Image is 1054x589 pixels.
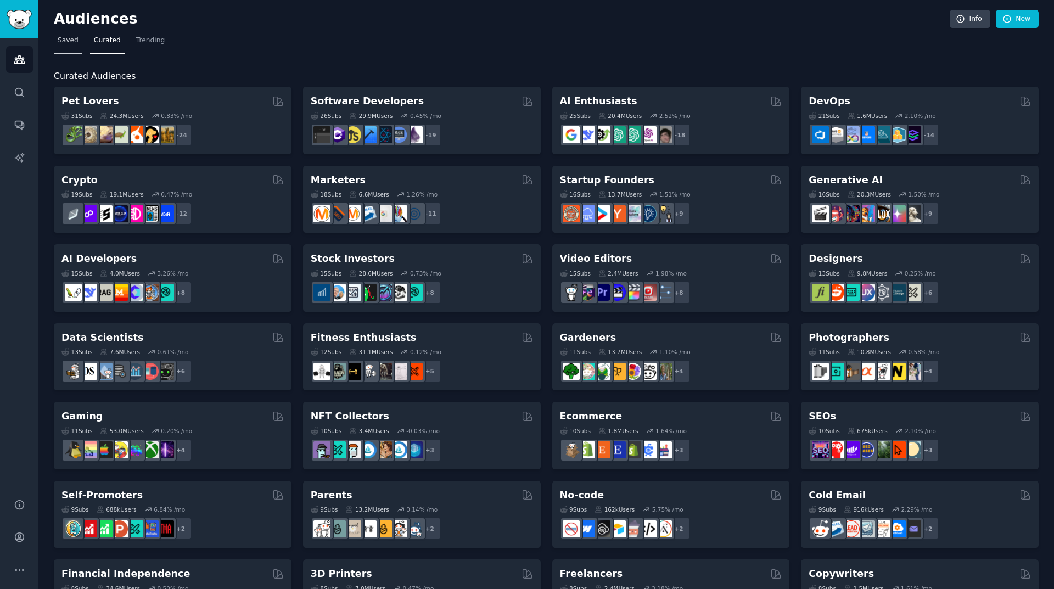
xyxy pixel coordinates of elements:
img: Rag [96,284,113,301]
a: Curated [90,32,125,54]
span: Trending [136,36,165,46]
div: 21 Sub s [809,112,839,120]
img: TwitchStreaming [157,441,174,458]
img: SavageGarden [593,363,610,380]
img: finalcutpro [624,284,641,301]
img: startup [593,205,610,222]
img: herpetology [65,126,82,143]
img: alphaandbetausers [126,520,143,537]
div: 12 Sub s [311,348,341,356]
img: UX_Design [904,284,921,301]
div: + 3 [668,439,691,462]
h2: Startup Founders [560,173,654,187]
div: 5.75 % /mo [652,506,683,513]
h2: Gardeners [560,331,616,345]
img: analytics [126,363,143,380]
h2: Stock Investors [311,252,395,266]
img: dropship [563,441,580,458]
img: coldemail [858,520,875,537]
div: + 9 [916,202,939,225]
div: + 8 [418,281,441,304]
h2: Software Developers [311,94,424,108]
img: OpenSourceAI [126,284,143,301]
img: flowers [624,363,641,380]
img: statistics [96,363,113,380]
img: Parents [406,520,423,537]
img: NFTmarket [344,441,361,458]
img: defiblockchain [126,205,143,222]
img: learndesign [889,284,906,301]
img: DeepSeek [578,126,595,143]
img: postproduction [655,284,672,301]
img: ethfinance [65,205,82,222]
img: b2b_sales [873,520,890,537]
img: UrbanGardening [640,363,657,380]
a: Info [950,10,990,29]
img: premiere [593,284,610,301]
img: aivideo [812,205,829,222]
div: 9.8M Users [848,270,888,277]
img: nocode [563,520,580,537]
img: ArtificalIntelligence [655,126,672,143]
img: Youtubevideo [640,284,657,301]
img: OpenseaMarket [390,441,407,458]
img: EmailOutreach [904,520,921,537]
img: Emailmarketing [827,520,844,537]
span: Curated [94,36,121,46]
img: daddit [313,520,330,537]
div: 0.25 % /mo [905,270,936,277]
img: SingleParents [329,520,346,537]
h2: AI Developers [61,252,137,266]
img: logodesign [827,284,844,301]
img: MistralAI [111,284,128,301]
img: DevOpsLinks [858,126,875,143]
h2: Cold Email [809,489,865,502]
div: 13 Sub s [809,270,839,277]
div: 6.6M Users [349,190,389,198]
div: + 2 [916,517,939,540]
div: 24.3M Users [100,112,143,120]
img: GoogleSearchConsole [889,441,906,458]
a: New [996,10,1039,29]
div: + 18 [668,124,691,147]
h2: Crypto [61,173,98,187]
img: NFTMarketplace [329,441,346,458]
div: + 12 [169,202,192,225]
img: shopify [578,441,595,458]
div: 9 Sub s [809,506,836,513]
h2: Generative AI [809,173,883,187]
img: llmops [142,284,159,301]
img: AskMarketing [344,205,361,222]
div: 1.26 % /mo [406,190,438,198]
div: 31.1M Users [349,348,393,356]
div: 4.0M Users [100,270,140,277]
h2: Gaming [61,410,103,423]
div: + 8 [668,281,691,304]
img: Adalo [655,520,672,537]
h2: Parents [311,489,352,502]
h2: Pet Lovers [61,94,119,108]
img: FluxAI [873,205,890,222]
div: 3.26 % /mo [158,270,189,277]
img: technicalanalysis [406,284,423,301]
img: ecommerce_growth [655,441,672,458]
div: 18 Sub s [311,190,341,198]
img: DigitalItems [406,441,423,458]
div: 7.6M Users [100,348,140,356]
img: LeadGeneration [843,520,860,537]
img: TechSEO [827,441,844,458]
div: 25 Sub s [560,112,591,120]
img: GardeningUK [609,363,626,380]
div: 0.47 % /mo [161,190,192,198]
img: dogbreed [157,126,174,143]
div: 26 Sub s [311,112,341,120]
div: 16 Sub s [809,190,839,198]
img: typography [812,284,829,301]
img: NFTExchange [313,441,330,458]
img: SEO_cases [858,441,875,458]
img: OpenAIDev [640,126,657,143]
img: parentsofmultiples [390,520,407,537]
img: datasets [142,363,159,380]
div: 2.10 % /mo [905,112,936,120]
div: + 3 [418,439,441,462]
